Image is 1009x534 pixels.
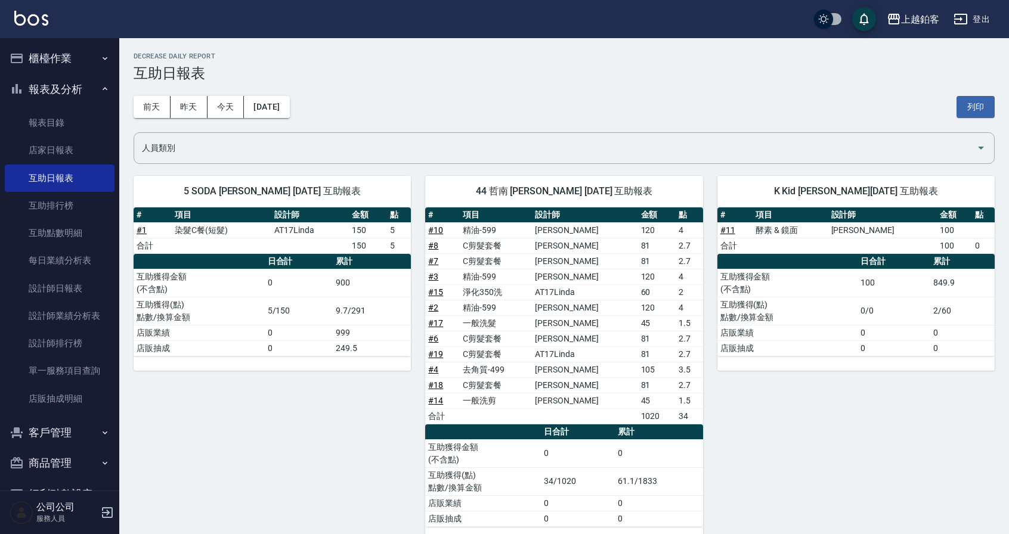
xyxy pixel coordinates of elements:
td: 81 [638,253,676,269]
th: 日合計 [265,254,333,269]
td: [PERSON_NAME] [828,222,937,238]
td: 0 [265,325,333,340]
p: 服務人員 [36,513,97,524]
a: 每日業績分析表 [5,247,114,274]
td: 2.7 [676,253,703,269]
td: [PERSON_NAME] [532,238,637,253]
button: [DATE] [244,96,289,118]
td: [PERSON_NAME] [532,269,637,284]
td: 100 [937,238,972,253]
th: # [717,207,753,223]
button: 商品管理 [5,448,114,479]
td: C剪髮套餐 [460,253,532,269]
td: 34/1020 [541,467,615,495]
td: 1020 [638,408,676,424]
td: 合計 [717,238,753,253]
td: 酵素 & 鏡面 [753,222,828,238]
td: 互助獲得(點) 點數/換算金額 [425,467,541,495]
td: 1.5 [676,315,703,331]
th: 累計 [930,254,995,269]
td: 2.7 [676,238,703,253]
td: 999 [333,325,411,340]
th: 累計 [333,254,411,269]
th: 金額 [937,207,972,223]
td: 61.1/1833 [615,467,702,495]
td: 60 [638,284,676,300]
td: [PERSON_NAME] [532,362,637,377]
td: 4 [676,222,703,238]
td: 0 [265,340,333,356]
span: 44 哲南 [PERSON_NAME] [DATE] 互助報表 [439,185,688,197]
td: 0 [541,511,615,526]
a: #14 [428,396,443,405]
table: a dense table [717,207,995,254]
td: C剪髮套餐 [460,331,532,346]
td: 5 [387,238,411,253]
button: 今天 [208,96,244,118]
button: 登出 [949,8,995,30]
td: 0 [972,238,995,253]
button: save [852,7,876,31]
th: 金額 [638,207,676,223]
td: 2 [676,284,703,300]
td: 4 [676,300,703,315]
td: 105 [638,362,676,377]
td: 4 [676,269,703,284]
td: 互助獲得(點) 點數/換算金額 [134,297,265,325]
td: [PERSON_NAME] [532,331,637,346]
a: #8 [428,241,438,250]
button: 櫃檯作業 [5,43,114,74]
a: 店販抽成明細 [5,385,114,412]
a: 單一服務項目查詢 [5,357,114,384]
a: 設計師日報表 [5,275,114,302]
td: 150 [349,222,387,238]
h5: 公司公司 [36,501,97,513]
td: 0 [858,340,930,356]
table: a dense table [425,207,702,424]
th: 設計師 [532,207,637,223]
td: 81 [638,331,676,346]
div: 上越鉑客 [901,12,939,27]
td: 精油-599 [460,300,532,315]
td: 9.7/291 [333,297,411,325]
td: 3.5 [676,362,703,377]
td: 互助獲得金額 (不含點) [717,269,858,297]
a: #3 [428,272,438,281]
td: 120 [638,300,676,315]
td: 120 [638,269,676,284]
table: a dense table [134,207,411,254]
td: 互助獲得(點) 點數/換算金額 [717,297,858,325]
td: 900 [333,269,411,297]
td: 0 [858,325,930,340]
th: 點 [676,207,703,223]
td: 2.7 [676,377,703,393]
a: #2 [428,303,438,312]
td: [PERSON_NAME] [532,377,637,393]
td: 45 [638,393,676,408]
a: #11 [720,225,735,235]
td: C剪髮套餐 [460,238,532,253]
td: 0/0 [858,297,930,325]
td: 店販抽成 [425,511,541,526]
td: 0 [615,495,702,511]
td: 染髮C餐(短髮) [172,222,271,238]
td: AT17Linda [271,222,349,238]
button: 列印 [957,96,995,118]
td: 0 [541,495,615,511]
td: 互助獲得金額 (不含點) [134,269,265,297]
a: #18 [428,380,443,390]
a: #4 [428,365,438,374]
td: 店販業績 [717,325,858,340]
td: 淨化350洗 [460,284,532,300]
a: 報表目錄 [5,109,114,136]
a: 設計師業績分析表 [5,302,114,330]
a: 互助排行榜 [5,192,114,219]
td: 100 [937,222,972,238]
td: 店販抽成 [717,340,858,356]
td: 2/60 [930,297,995,325]
td: 0 [930,325,995,340]
button: 報表及分析 [5,74,114,105]
td: 81 [638,346,676,362]
td: 店販業績 [425,495,541,511]
td: 5 [387,222,411,238]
